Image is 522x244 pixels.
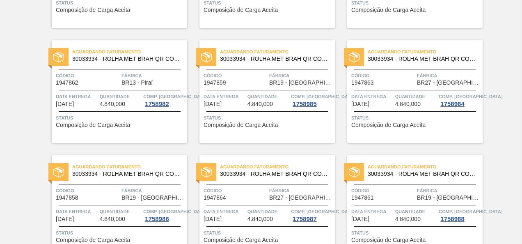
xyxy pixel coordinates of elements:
a: statusAguardando Faturamento30033934 - ROLHA MET BRAH QR CODE 021CX105Código1947859FábricaBR19 - ... [187,40,335,143]
img: status [349,52,359,62]
span: 30033934 - ROLHA MET BRAH QR CODE 021CX105 [368,56,476,62]
a: Comp. [GEOGRAPHIC_DATA]1758982 [143,92,185,107]
span: Código [204,186,267,195]
span: Status [56,114,185,122]
span: BR27 - Nova Minas [269,195,333,201]
span: 27/10/2025 [204,101,222,107]
span: Composição de Carga Aceita [204,237,278,243]
span: Quantidade [247,92,289,101]
span: Código [351,186,415,195]
span: Data entrega [56,92,98,101]
span: 4.840,000 [247,216,273,222]
span: Quantidade [395,207,437,216]
span: Código [204,71,267,80]
span: Quantidade [100,92,142,101]
span: Fábrica [269,186,333,195]
span: Fábrica [417,186,481,195]
span: 4.840,000 [100,216,125,222]
span: BR13 - Piraí [121,80,153,86]
span: 1947862 [56,80,78,86]
span: 1947858 [56,195,78,201]
span: Composição de Carga Aceita [204,122,278,128]
span: Status [56,229,185,237]
span: Código [351,71,415,80]
span: 4.840,000 [395,216,421,222]
a: Comp. [GEOGRAPHIC_DATA]1758986 [143,207,185,222]
span: 1947859 [204,80,226,86]
span: Composição de Carga Aceita [351,237,426,243]
span: Comp. Carga [291,207,355,216]
div: 1758984 [439,101,466,107]
span: Comp. Carga [143,207,207,216]
span: BR19 - Nova Rio [269,80,333,86]
a: Comp. [GEOGRAPHIC_DATA]1758985 [291,92,333,107]
div: 1758986 [143,216,170,222]
img: status [201,167,212,177]
span: Data entrega [204,207,245,216]
span: Aguardando Faturamento [72,48,187,56]
span: Fábrica [417,71,481,80]
span: 1947863 [351,80,374,86]
a: statusAguardando Faturamento30033934 - ROLHA MET BRAH QR CODE 021CX105Código1947863FábricaBR27 - ... [335,40,483,143]
span: Código [56,186,119,195]
span: Quantidade [247,207,289,216]
span: 1947864 [204,195,226,201]
span: 03/11/2025 [351,216,369,222]
span: Composição de Carga Aceita [56,7,130,13]
span: Status [204,114,333,122]
img: status [53,52,64,62]
span: Composição de Carga Aceita [56,237,130,243]
span: Comp. Carga [291,92,355,101]
span: Aguardando Faturamento [220,48,335,56]
a: Comp. [GEOGRAPHIC_DATA]1758987 [291,207,333,222]
div: 1758988 [439,216,466,222]
span: Status [351,229,481,237]
span: Código [56,71,119,80]
span: BR27 - Nova Minas [417,80,481,86]
span: 4.840,000 [247,101,273,107]
span: Data entrega [204,92,245,101]
img: status [53,167,64,177]
span: Comp. Carga [143,92,207,101]
span: 30033934 - ROLHA MET BRAH QR CODE 021CX105 [220,56,328,62]
span: 1947861 [351,195,374,201]
span: Composição de Carga Aceita [351,122,426,128]
span: Comp. Carga [439,207,502,216]
span: 30033934 - ROLHA MET BRAH QR CODE 021CX105 [72,171,181,177]
span: Data entrega [351,92,393,101]
div: 1758987 [291,216,318,222]
div: 1758982 [143,101,170,107]
a: statusAguardando Faturamento30033934 - ROLHA MET BRAH QR CODE 021CX105Código1947862FábricaBR13 - ... [39,40,187,143]
img: status [201,52,212,62]
span: Status [351,114,481,122]
span: Fábrica [269,71,333,80]
span: 30033934 - ROLHA MET BRAH QR CODE 021CX105 [220,171,328,177]
span: 30033934 - ROLHA MET BRAH QR CODE 021CX105 [368,171,476,177]
span: Aguardando Faturamento [368,48,483,56]
span: 20/10/2025 [56,101,74,107]
span: BR19 - Nova Rio [417,195,481,201]
img: status [349,167,359,177]
span: BR19 - Nova Rio [121,195,185,201]
span: Quantidade [395,92,437,101]
span: Aguardando Faturamento [72,163,187,171]
span: Status [204,229,333,237]
a: Comp. [GEOGRAPHIC_DATA]1758984 [439,92,481,107]
span: Quantidade [100,207,142,216]
span: Composição de Carga Aceita [351,7,426,13]
span: Aguardando Faturamento [368,163,483,171]
span: 4.840,000 [100,101,125,107]
span: Composição de Carga Aceita [56,122,130,128]
div: 1758985 [291,101,318,107]
span: 27/10/2025 [56,216,74,222]
span: Comp. Carga [439,92,502,101]
span: Composição de Carga Aceita [204,7,278,13]
span: Fábrica [121,71,185,80]
span: 27/10/2025 [351,101,369,107]
span: 30033934 - ROLHA MET BRAH QR CODE 021CX105 [72,56,181,62]
span: Data entrega [56,207,98,216]
span: 4.840,000 [395,101,421,107]
span: Data entrega [351,207,393,216]
span: Fábrica [121,186,185,195]
span: 03/11/2025 [204,216,222,222]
